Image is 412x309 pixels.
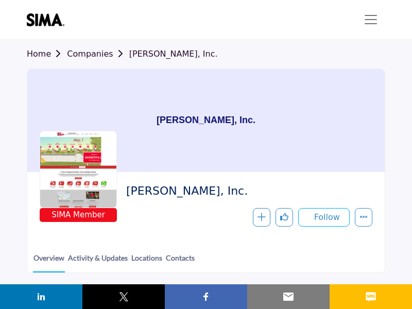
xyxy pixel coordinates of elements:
img: sms sharing button [365,290,377,303]
button: Toggle navigation [356,9,385,30]
a: Overview [33,252,65,272]
a: Contacts [165,252,195,271]
img: facebook sharing button [200,290,212,303]
a: Locations [131,252,163,271]
a: [PERSON_NAME], Inc. [129,49,218,59]
a: Home [27,49,67,59]
h1: [PERSON_NAME], Inc. [157,69,255,172]
button: Like [276,208,293,227]
a: Activity & Updates [67,252,128,271]
span: SIMA Member [42,209,115,221]
img: email sharing button [282,290,295,303]
button: Follow [298,208,350,227]
button: More details [355,208,372,227]
a: Companies [67,49,129,59]
h2: [PERSON_NAME], Inc. [126,184,367,198]
img: twitter sharing button [117,290,130,303]
img: linkedin sharing button [35,290,47,303]
img: site Logo [27,13,70,26]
